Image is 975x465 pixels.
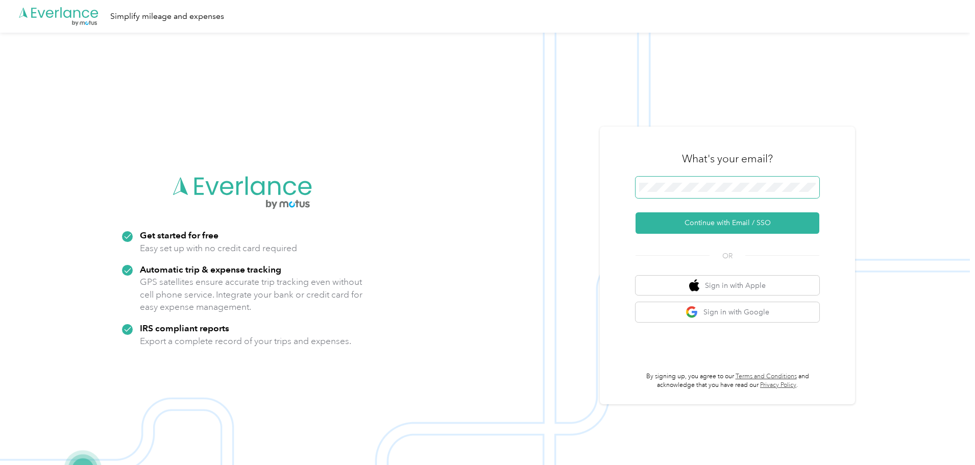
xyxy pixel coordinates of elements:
[636,302,819,322] button: google logoSign in with Google
[140,264,281,275] strong: Automatic trip & expense tracking
[682,152,773,166] h3: What's your email?
[636,212,819,234] button: Continue with Email / SSO
[760,381,796,389] a: Privacy Policy
[140,242,297,255] p: Easy set up with no credit card required
[636,372,819,390] p: By signing up, you agree to our and acknowledge that you have read our .
[140,323,229,333] strong: IRS compliant reports
[710,251,745,261] span: OR
[686,306,698,319] img: google logo
[140,276,363,313] p: GPS satellites ensure accurate trip tracking even without cell phone service. Integrate your bank...
[689,279,699,292] img: apple logo
[140,335,351,348] p: Export a complete record of your trips and expenses.
[636,276,819,296] button: apple logoSign in with Apple
[736,373,797,380] a: Terms and Conditions
[140,230,218,240] strong: Get started for free
[110,10,224,23] div: Simplify mileage and expenses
